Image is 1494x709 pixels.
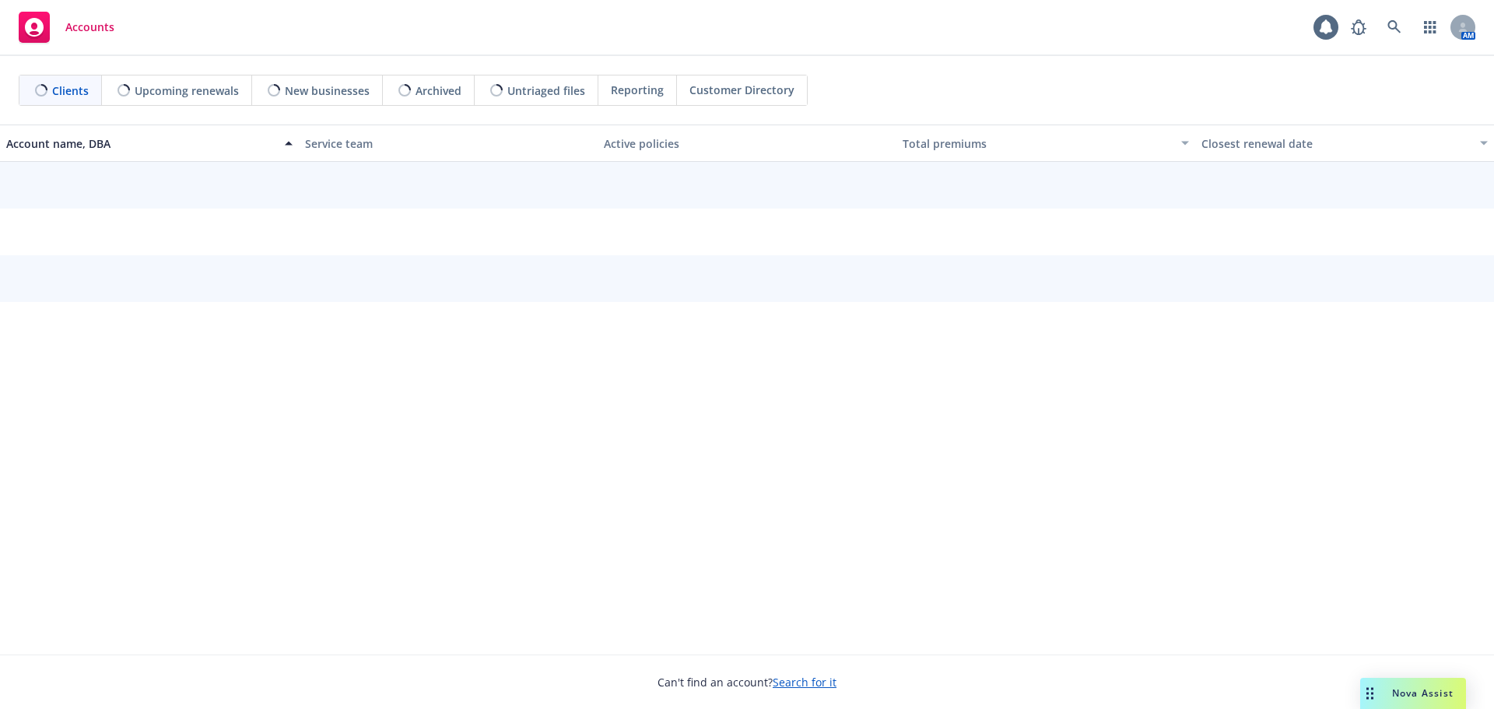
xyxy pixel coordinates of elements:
span: Nova Assist [1392,686,1454,700]
button: Total premiums [896,125,1195,162]
a: Switch app [1415,12,1446,43]
span: New businesses [285,82,370,99]
button: Service team [299,125,598,162]
div: Total premiums [903,135,1172,152]
span: Accounts [65,21,114,33]
a: Report a Bug [1343,12,1374,43]
a: Search [1379,12,1410,43]
span: Untriaged files [507,82,585,99]
button: Nova Assist [1360,678,1466,709]
span: Can't find an account? [658,674,836,690]
button: Closest renewal date [1195,125,1494,162]
span: Upcoming renewals [135,82,239,99]
div: Service team [305,135,591,152]
div: Closest renewal date [1201,135,1471,152]
span: Clients [52,82,89,99]
button: Active policies [598,125,896,162]
div: Account name, DBA [6,135,275,152]
span: Customer Directory [689,82,794,98]
div: Drag to move [1360,678,1380,709]
a: Search for it [773,675,836,690]
div: Active policies [604,135,890,152]
span: Archived [416,82,461,99]
a: Accounts [12,5,121,49]
span: Reporting [611,82,664,98]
